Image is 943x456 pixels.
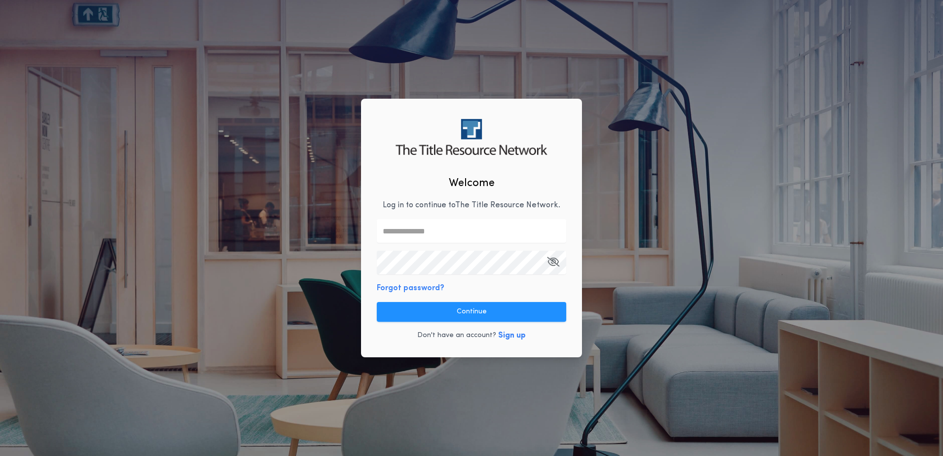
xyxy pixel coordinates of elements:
[547,251,559,274] button: Open Keeper Popup
[383,199,560,211] p: Log in to continue to The Title Resource Network .
[449,175,495,191] h2: Welcome
[396,119,547,155] img: logo
[417,331,496,341] p: Don't have an account?
[498,330,526,342] button: Sign up
[377,302,566,322] button: Continue
[377,251,566,274] input: Open Keeper Popup
[377,282,444,294] button: Forgot password?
